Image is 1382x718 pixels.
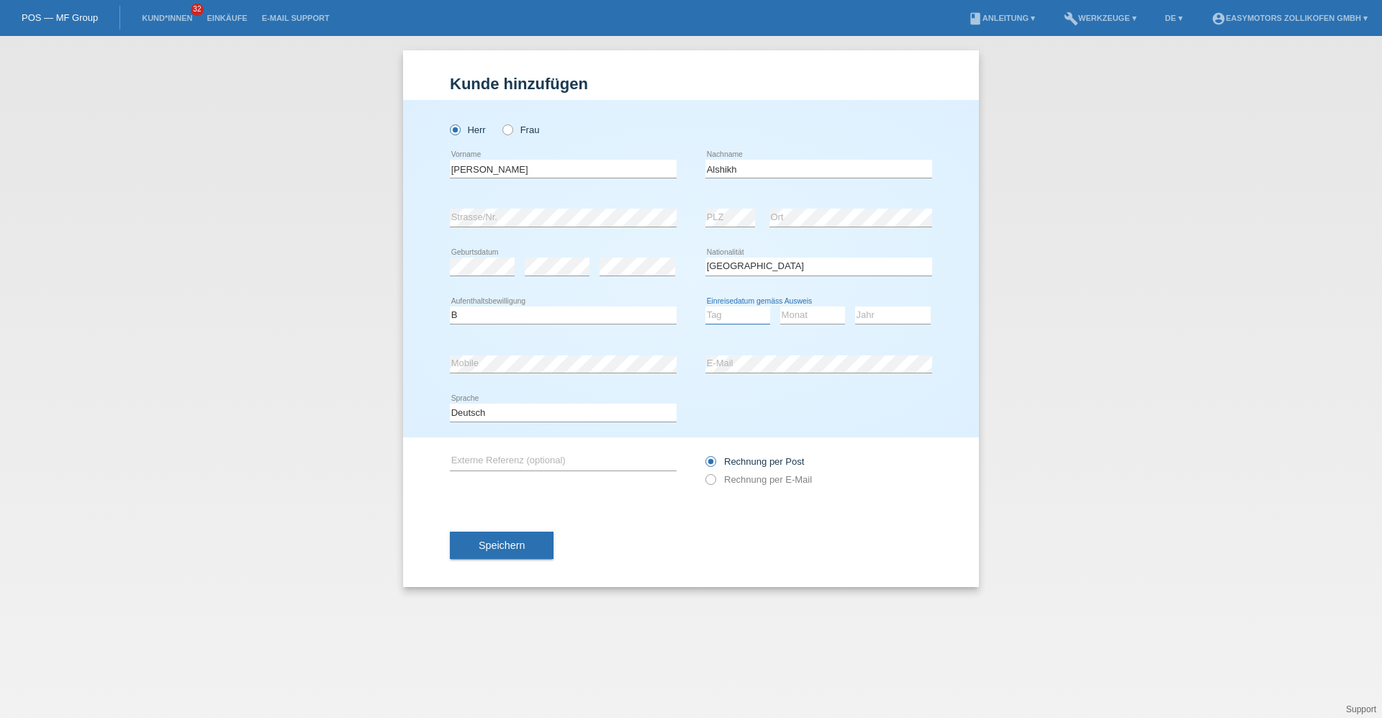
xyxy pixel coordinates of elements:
a: E-Mail Support [255,14,337,22]
input: Rechnung per Post [705,456,715,474]
input: Rechnung per E-Mail [705,474,715,492]
i: build [1064,12,1078,26]
input: Frau [502,124,512,134]
button: Speichern [450,532,554,559]
a: DE ▾ [1158,14,1190,22]
a: bookAnleitung ▾ [961,14,1042,22]
label: Rechnung per E-Mail [705,474,812,485]
i: book [968,12,983,26]
a: account_circleEasymotors Zollikofen GmbH ▾ [1204,14,1375,22]
span: 32 [191,4,204,16]
a: buildWerkzeuge ▾ [1057,14,1144,22]
a: Einkäufe [199,14,254,22]
a: POS — MF Group [22,12,98,23]
a: Kund*innen [135,14,199,22]
label: Frau [502,124,539,135]
h1: Kunde hinzufügen [450,75,932,93]
label: Rechnung per Post [705,456,804,467]
span: Speichern [479,540,525,551]
i: account_circle [1211,12,1226,26]
a: Support [1346,704,1376,714]
label: Herr [450,124,486,135]
input: Herr [450,124,459,134]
